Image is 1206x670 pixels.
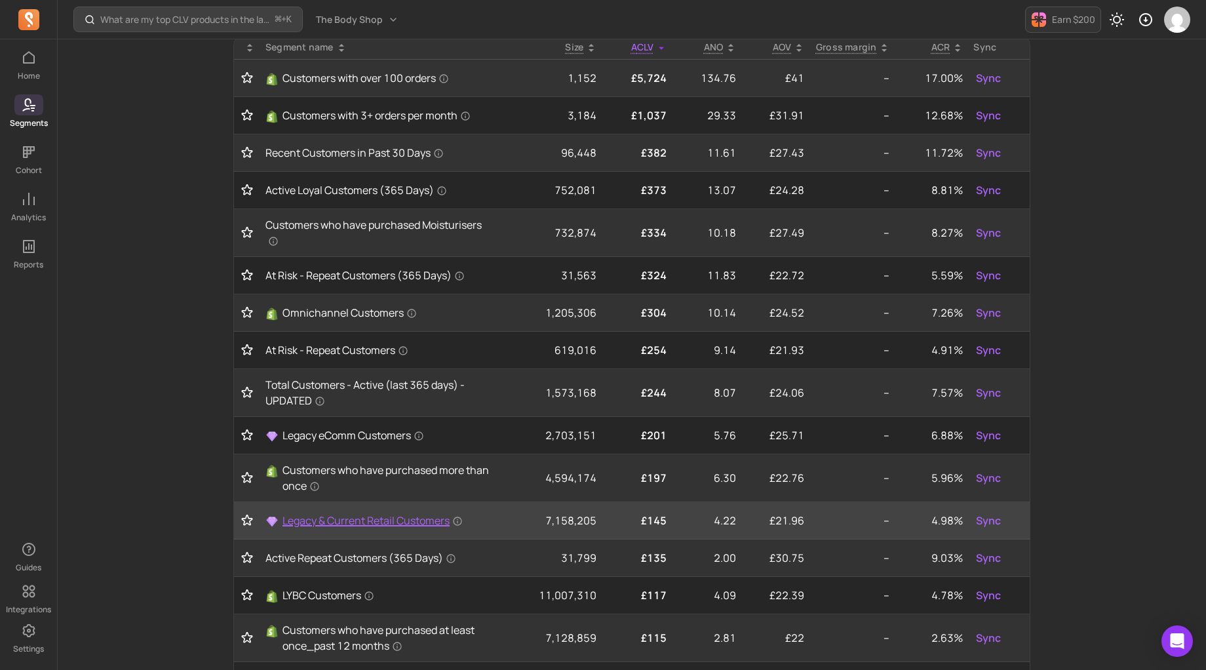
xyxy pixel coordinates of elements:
[607,513,667,528] p: £145
[815,145,889,161] p: --
[976,225,1001,241] span: Sync
[815,470,889,486] p: --
[239,226,255,239] button: Toggle favorite
[631,41,654,53] span: ACLV
[504,182,596,198] p: 752,081
[265,427,494,443] a: Legacy eComm Customers
[265,377,494,408] a: Total Customers - Active (last 365 days) - UPDATED
[607,182,667,198] p: £373
[565,41,583,53] span: Size
[282,513,463,528] span: Legacy & Current Retail Customers
[73,7,303,32] button: What are my top CLV products in the last 90 days?⌘+K
[900,70,963,86] p: 17.00%
[976,470,1001,486] span: Sync
[265,587,494,603] a: ShopifyLYBC Customers
[18,71,40,81] p: Home
[747,267,804,283] p: £22.72
[677,182,736,198] p: 13.07
[677,587,736,603] p: 4.09
[900,385,963,401] p: 7.57%
[239,344,255,357] button: Toggle favorite
[900,305,963,321] p: 7.26%
[13,644,44,654] p: Settings
[747,70,804,86] p: £41
[973,105,1003,126] button: Sync
[100,13,270,26] p: What are my top CLV products in the last 90 days?
[6,604,51,615] p: Integrations
[239,386,255,399] button: Toggle favorite
[308,8,406,31] button: The Body Shop
[900,513,963,528] p: 4.98%
[973,222,1003,243] button: Sync
[239,184,255,197] button: Toggle favorite
[747,587,804,603] p: £22.39
[607,587,667,603] p: £117
[677,145,736,161] p: 11.61
[747,427,804,443] p: £25.71
[504,550,596,566] p: 31,799
[747,145,804,161] p: £27.43
[282,427,424,443] span: Legacy eComm Customers
[265,550,494,566] a: Active Repeat Customers (365 Days)
[1104,7,1130,33] button: Toggle dark mode
[900,587,963,603] p: 4.78%
[239,146,255,159] button: Toggle favorite
[747,182,804,198] p: £24.28
[677,342,736,358] p: 9.14
[265,145,494,161] a: Recent Customers in Past 30 Days
[504,225,596,241] p: 732,874
[10,118,48,128] p: Segments
[747,630,804,646] p: £22
[282,587,374,603] span: LYBC Customers
[265,110,279,123] img: Shopify
[704,41,724,53] span: ANO
[976,182,1001,198] span: Sync
[239,514,255,527] button: Toggle favorite
[265,267,494,283] a: At Risk - Repeat Customers (365 Days)
[976,70,1001,86] span: Sync
[773,41,792,54] p: AOV
[1025,7,1101,33] button: Earn $200
[607,305,667,321] p: £304
[275,12,282,28] kbd: ⌘
[973,510,1003,531] button: Sync
[677,385,736,401] p: 8.07
[607,267,667,283] p: £324
[677,513,736,528] p: 4.22
[973,382,1003,403] button: Sync
[282,622,494,654] span: Customers who have purchased at least once_past 12 months
[747,108,804,123] p: £31.91
[677,70,736,86] p: 134.76
[239,429,255,442] button: Toggle favorite
[265,182,447,198] span: Active Loyal Customers (365 Days)
[973,180,1003,201] button: Sync
[239,551,255,564] button: Toggle favorite
[900,145,963,161] p: 11.72%
[815,427,889,443] p: --
[239,306,255,319] button: Toggle favorite
[976,342,1001,358] span: Sync
[815,267,889,283] p: --
[747,225,804,241] p: £27.49
[816,41,877,54] p: Gross margin
[976,630,1001,646] span: Sync
[677,225,736,241] p: 10.18
[239,631,255,644] button: Toggle favorite
[976,305,1001,321] span: Sync
[265,73,279,86] img: Shopify
[607,427,667,443] p: £201
[973,547,1003,568] button: Sync
[504,470,596,486] p: 4,594,174
[504,267,596,283] p: 31,563
[265,462,494,494] a: ShopifyCustomers who have purchased more than once
[607,145,667,161] p: £382
[815,225,889,241] p: --
[316,13,383,26] span: The Body Shop
[504,108,596,123] p: 3,184
[973,265,1003,286] button: Sync
[607,70,667,86] p: £5,724
[282,462,494,494] span: Customers who have purchased more than once
[900,225,963,241] p: 8.27%
[607,385,667,401] p: £244
[976,385,1001,401] span: Sync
